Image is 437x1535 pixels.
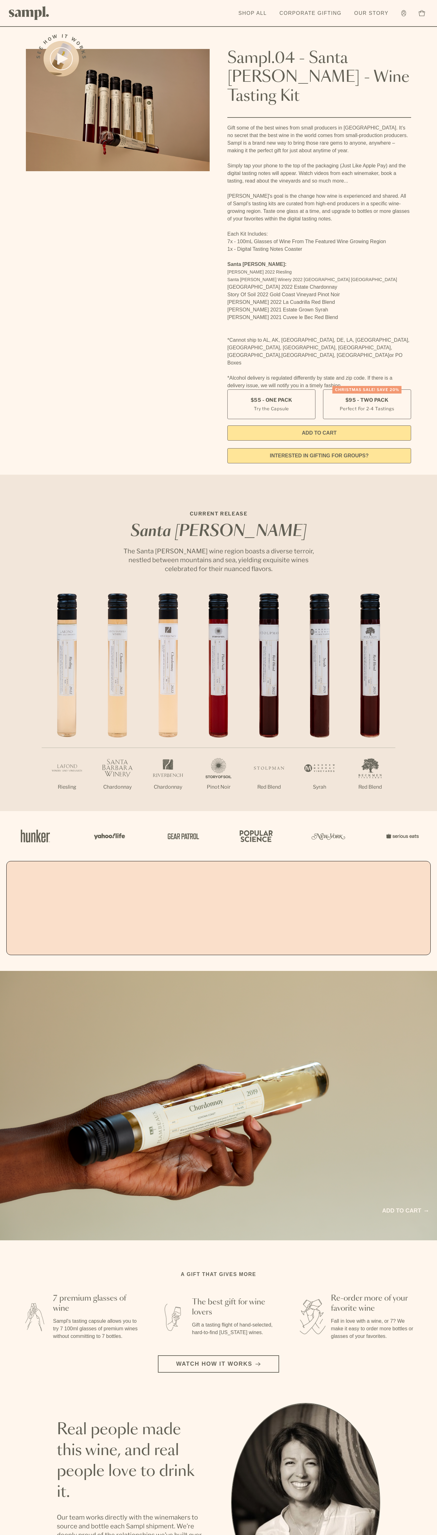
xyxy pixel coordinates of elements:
p: Gift a tasting flight of hand-selected, hard-to-find [US_STATE] wines. [192,1321,278,1336]
p: Riesling [42,783,92,791]
li: 6 / 7 [294,593,345,811]
button: Add to Cart [227,425,411,441]
a: Our Story [351,6,392,20]
p: Chardonnay [143,783,193,791]
img: Artboard_7_5b34974b-f019-449e-91fb-745f8d0877ee_x450.png [383,822,421,850]
li: [PERSON_NAME] 2021 Estate Grown Syrah [227,306,411,314]
li: Story Of Soil 2022 Gold Coast Vineyard Pinot Noir [227,291,411,298]
strong: Santa [PERSON_NAME]: [227,262,287,267]
div: Christmas SALE! Save 20% [332,386,402,394]
a: Shop All [235,6,270,20]
img: Artboard_6_04f9a106-072f-468a-bdd7-f11783b05722_x450.png [90,822,128,850]
li: [PERSON_NAME] 2022 La Cuadrilla Red Blend [227,298,411,306]
img: Sampl.04 - Santa Barbara - Wine Tasting Kit [26,49,210,171]
h2: A gift that gives more [181,1271,256,1278]
span: $95 - Two Pack [345,397,389,404]
p: Red Blend [244,783,294,791]
a: interested in gifting for groups? [227,448,411,463]
a: Add to cart [382,1207,428,1215]
li: 7 / 7 [345,593,395,811]
a: Corporate Gifting [276,6,345,20]
p: The Santa [PERSON_NAME] wine region boasts a diverse terroir, nestled between mountains and sea, ... [117,547,320,573]
h3: Re-order more of your favorite wine [331,1293,417,1314]
em: Santa [PERSON_NAME] [130,524,307,539]
div: Gift some of the best wines from small producers in [GEOGRAPHIC_DATA]. It’s no secret that the be... [227,124,411,389]
p: Pinot Noir [193,783,244,791]
span: [PERSON_NAME] 2022 Riesling [227,269,292,274]
img: Artboard_5_7fdae55a-36fd-43f7-8bfd-f74a06a2878e_x450.png [163,822,201,850]
li: [GEOGRAPHIC_DATA] 2022 Estate Chardonnay [227,283,411,291]
h3: The best gift for wine lovers [192,1297,278,1317]
img: Artboard_1_c8cd28af-0030-4af1-819c-248e302c7f06_x450.png [16,822,54,850]
button: Watch how it works [158,1355,279,1373]
span: $55 - One Pack [251,397,292,404]
h2: Real people made this wine, and real people love to drink it. [57,1419,206,1503]
li: 1 / 7 [42,593,92,811]
p: Chardonnay [92,783,143,791]
li: [PERSON_NAME] 2021 Cuvee le Bec Red Blend [227,314,411,321]
button: See how it works [44,41,79,76]
span: Santa [PERSON_NAME] Winery 2022 [GEOGRAPHIC_DATA] [GEOGRAPHIC_DATA] [227,277,397,282]
p: Fall in love with a wine, or 7? We make it easy to order more bottles or glasses of your favorites. [331,1317,417,1340]
img: Artboard_4_28b4d326-c26e-48f9-9c80-911f17d6414e_x450.png [236,822,274,850]
p: CURRENT RELEASE [117,510,320,518]
p: Red Blend [345,783,395,791]
li: 2 / 7 [92,593,143,811]
small: Perfect For 2-4 Tastings [340,405,394,412]
img: Sampl logo [9,6,49,20]
li: 5 / 7 [244,593,294,811]
li: 4 / 7 [193,593,244,811]
h1: Sampl.04 - Santa [PERSON_NAME] - Wine Tasting Kit [227,49,411,106]
small: Try the Capsule [254,405,289,412]
h3: 7 premium glasses of wine [53,1293,139,1314]
li: 3 / 7 [143,593,193,811]
p: Sampl's tasting capsule allows you to try 7 100ml glasses of premium wines without committing to ... [53,1317,139,1340]
img: Artboard_3_0b291449-6e8c-4d07-b2c2-3f3601a19cd1_x450.png [309,822,347,850]
p: Syrah [294,783,345,791]
span: [GEOGRAPHIC_DATA], [GEOGRAPHIC_DATA] [281,352,389,358]
span: , [280,352,281,358]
